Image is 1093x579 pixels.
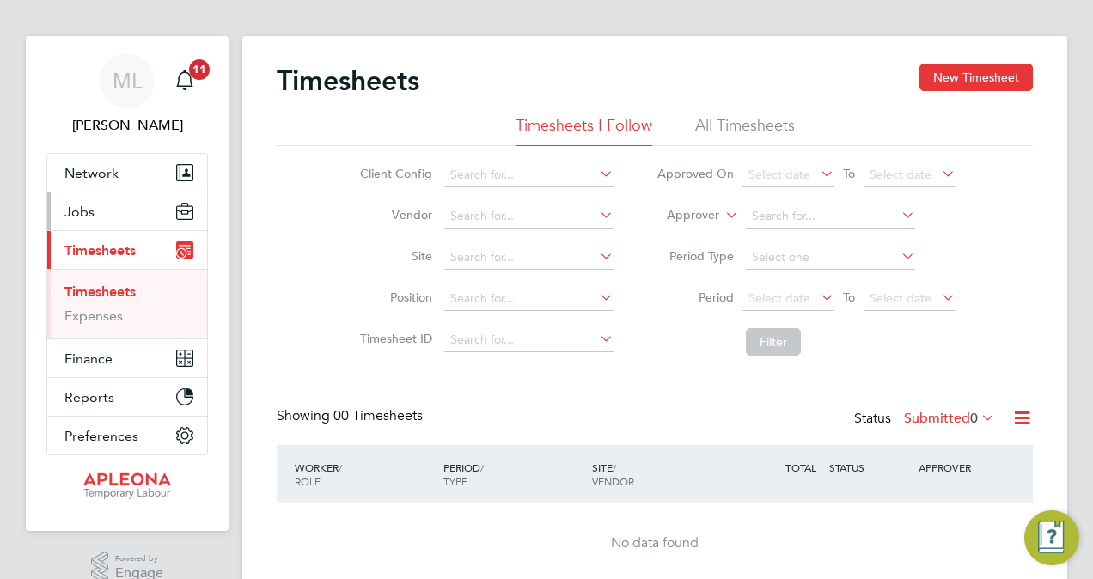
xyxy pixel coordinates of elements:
[355,289,432,305] label: Position
[47,231,207,269] button: Timesheets
[277,407,426,425] div: Showing
[189,59,210,80] span: 11
[748,167,810,182] span: Select date
[26,36,229,531] nav: Main navigation
[47,269,207,338] div: Timesheets
[444,163,614,187] input: Search for...
[613,460,616,474] span: /
[695,115,795,146] li: All Timesheets
[168,53,202,108] a: 11
[443,474,467,488] span: TYPE
[47,192,207,230] button: Jobs
[838,286,860,308] span: To
[47,378,207,416] button: Reports
[480,460,484,474] span: /
[746,246,915,270] input: Select one
[656,289,734,305] label: Period
[439,452,588,497] div: PERIOD
[115,552,163,566] span: Powered by
[290,452,439,497] div: WORKER
[113,70,142,92] span: ML
[64,350,113,367] span: Finance
[64,283,136,300] a: Timesheets
[642,207,719,224] label: Approver
[64,204,95,220] span: Jobs
[295,474,321,488] span: ROLE
[854,407,998,431] div: Status
[904,410,995,427] label: Submitted
[444,328,614,352] input: Search for...
[444,204,614,229] input: Search for...
[825,452,914,483] div: STATUS
[656,248,734,264] label: Period Type
[588,452,736,497] div: SITE
[592,474,634,488] span: VENDOR
[46,472,208,500] a: Go to home page
[64,428,138,444] span: Preferences
[970,410,978,427] span: 0
[355,207,432,222] label: Vendor
[914,452,1004,483] div: APPROVER
[47,154,207,192] button: Network
[47,417,207,454] button: Preferences
[355,166,432,181] label: Client Config
[355,331,432,346] label: Timesheet ID
[47,339,207,377] button: Finance
[870,290,931,306] span: Select date
[333,407,423,424] span: 00 Timesheets
[748,290,810,306] span: Select date
[785,460,816,474] span: TOTAL
[64,308,123,324] a: Expenses
[83,472,171,500] img: apleona-logo-retina.png
[46,115,208,136] span: Matthew Lee
[444,246,614,270] input: Search for...
[656,166,734,181] label: Approved On
[1024,510,1079,565] button: Engage Resource Center
[870,167,931,182] span: Select date
[277,64,419,98] h2: Timesheets
[64,165,119,181] span: Network
[46,53,208,136] a: ML[PERSON_NAME]
[919,64,1033,91] button: New Timesheet
[64,389,114,405] span: Reports
[746,328,801,356] button: Filter
[64,242,136,259] span: Timesheets
[746,204,915,229] input: Search for...
[339,460,342,474] span: /
[838,162,860,185] span: To
[516,115,652,146] li: Timesheets I Follow
[444,287,614,311] input: Search for...
[355,248,432,264] label: Site
[294,534,1016,552] div: No data found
